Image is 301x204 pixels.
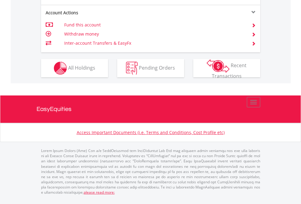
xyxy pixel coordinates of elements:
[41,148,260,195] p: Lorem Ipsum Dolors (Ame) Con a/e SeddOeiusmod tem InciDiduntut Lab Etd mag aliquaen admin veniamq...
[64,29,244,39] td: Withdraw money
[193,59,260,77] button: Recent Transactions
[64,39,244,48] td: Inter-account Transfers & EasyFx
[68,64,95,71] span: All Holdings
[139,64,175,71] span: Pending Orders
[126,62,138,75] img: pending_instructions-wht.png
[84,190,115,195] a: please read more:
[41,10,151,16] div: Account Actions
[41,59,108,77] button: All Holdings
[54,62,67,75] img: holdings-wht.png
[64,20,244,29] td: Fund this account
[77,130,225,135] a: Access Important Documents (i.e. Terms and Conditions, Cost Profile etc)
[207,59,229,73] img: transactions-zar-wht.png
[117,59,184,77] button: Pending Orders
[37,95,265,123] a: EasyEquities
